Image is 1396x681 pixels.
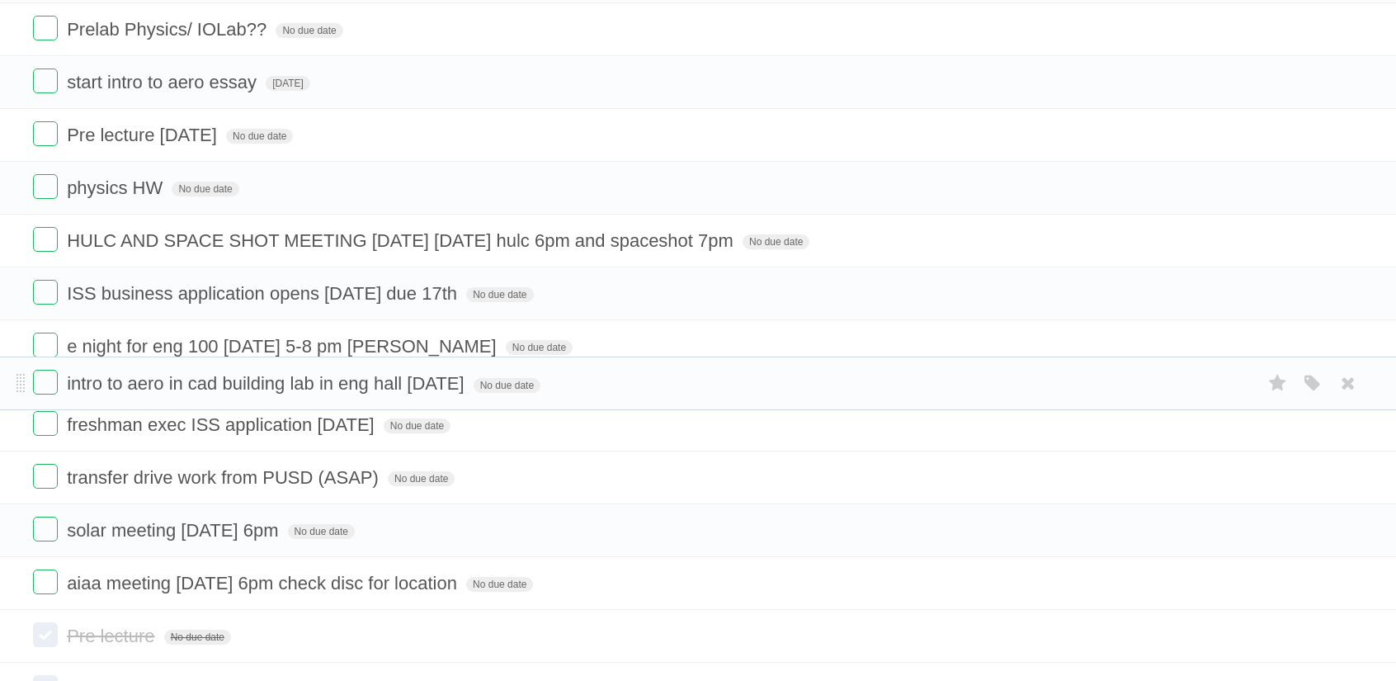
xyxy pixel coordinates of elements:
[33,411,58,436] label: Done
[226,129,293,144] span: No due date
[67,520,282,541] span: solar meeting [DATE] 6pm
[33,622,58,647] label: Done
[67,573,461,594] span: aiaa meeting [DATE] 6pm check disc for location
[67,373,468,394] span: intro to aero in cad building lab in eng hall [DATE]
[67,177,167,198] span: physics HW
[33,69,58,93] label: Done
[67,467,383,488] span: transfer drive work from PUSD (ASAP)
[67,125,221,145] span: Pre lecture [DATE]
[33,570,58,594] label: Done
[743,234,809,249] span: No due date
[67,626,158,646] span: Pre lecture
[33,121,58,146] label: Done
[67,414,379,435] span: freshman exec ISS application [DATE]
[266,76,310,91] span: [DATE]
[1262,370,1294,397] label: Star task
[474,378,540,393] span: No due date
[33,280,58,305] label: Done
[384,419,450,433] span: No due date
[67,230,738,251] span: HULC AND SPACE SHOT MEETING [DATE] [DATE] hulc 6pm and spaceshot 7pm
[164,630,231,645] span: No due date
[466,287,533,302] span: No due date
[33,16,58,40] label: Done
[33,174,58,199] label: Done
[33,517,58,541] label: Done
[388,471,455,486] span: No due date
[67,336,500,357] span: e night for eng 100 [DATE] 5-8 pm [PERSON_NAME]
[33,333,58,357] label: Done
[33,464,58,489] label: Done
[466,577,533,592] span: No due date
[288,524,355,539] span: No due date
[172,182,238,196] span: No due date
[67,283,461,304] span: ISS business application opens [DATE] due 17th
[67,19,271,40] span: Prelab Physics/ IOLab??
[67,72,261,92] span: start intro to aero essay
[276,23,342,38] span: No due date
[506,340,573,355] span: No due date
[33,370,58,395] label: Done
[33,227,58,252] label: Done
